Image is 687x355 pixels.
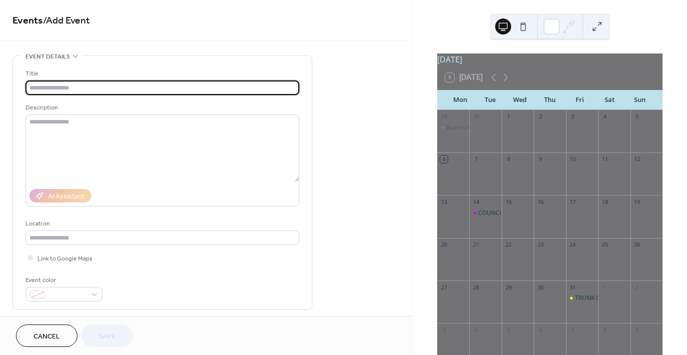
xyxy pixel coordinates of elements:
div: 6 [537,326,544,333]
div: 4 [601,113,609,120]
div: 13 [440,198,448,205]
div: 17 [569,198,577,205]
div: 11 [601,155,609,163]
span: Event details [25,51,70,62]
div: 12 [634,155,641,163]
div: 23 [537,241,544,248]
div: 21 [472,241,480,248]
div: 14 [472,198,480,205]
div: 30 [537,283,544,291]
div: Board of Appeals Public Hearing [446,123,536,132]
div: Tue [475,90,505,110]
div: 30 [472,113,480,120]
div: 8 [505,155,512,163]
div: Description [25,102,297,113]
div: 26 [634,241,641,248]
div: Location [25,218,297,229]
div: 16 [537,198,544,205]
span: / Add Event [43,11,90,30]
div: 24 [569,241,577,248]
div: 7 [472,155,480,163]
div: Sat [595,90,625,110]
div: 31 [569,283,577,291]
div: TRUNK OR TREAT [575,294,624,302]
div: Fri [565,90,595,110]
div: 9 [634,326,641,333]
div: Event color [25,275,100,285]
div: COUNCIL MEETING [469,209,501,217]
div: 29 [440,113,448,120]
div: TRUNK OR TREAT [566,294,598,302]
div: 2 [537,113,544,120]
div: 3 [440,326,448,333]
div: 19 [634,198,641,205]
div: [DATE] [437,53,663,65]
div: 4 [472,326,480,333]
div: 5 [505,326,512,333]
button: Cancel [16,324,77,347]
div: 27 [440,283,448,291]
div: 6 [440,155,448,163]
div: 18 [601,198,609,205]
div: Wed [505,90,535,110]
div: Mon [445,90,475,110]
div: 2 [634,283,641,291]
div: COUNCIL MEETING [478,209,532,217]
div: 9 [537,155,544,163]
div: 7 [569,326,577,333]
div: Title [25,68,297,79]
div: Thu [535,90,565,110]
div: Sun [625,90,655,110]
div: 3 [569,113,577,120]
div: 1 [601,283,609,291]
a: Events [12,11,43,30]
div: Board of Appeals Public Hearing [437,123,469,132]
span: Link to Google Maps [37,253,92,264]
div: 29 [505,283,512,291]
div: 25 [601,241,609,248]
div: 1 [505,113,512,120]
div: 28 [472,283,480,291]
span: Cancel [33,331,60,342]
div: 8 [601,326,609,333]
div: 20 [440,241,448,248]
div: 5 [634,113,641,120]
div: 15 [505,198,512,205]
div: 10 [569,155,577,163]
div: 22 [505,241,512,248]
